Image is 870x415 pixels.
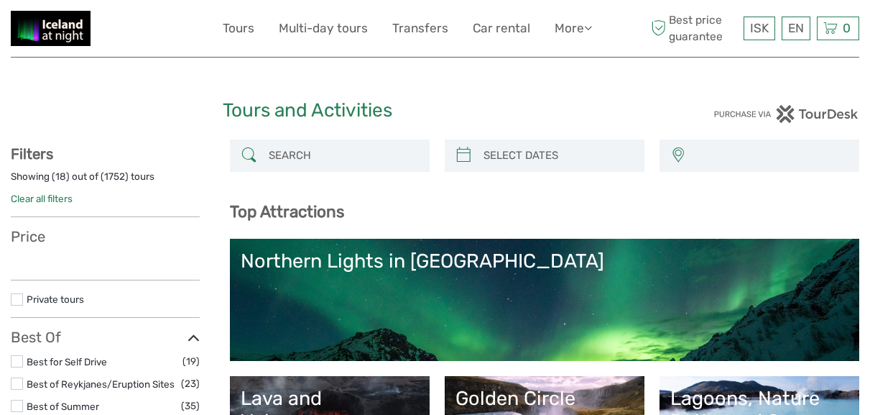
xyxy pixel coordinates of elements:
b: Top Attractions [230,202,344,222]
div: EN [782,17,810,40]
a: More [555,18,592,39]
div: Showing ( ) out of ( ) tours [11,170,200,192]
a: Best of Reykjanes/Eruption Sites [27,378,175,390]
input: SEARCH [263,143,422,168]
a: Tours [223,18,254,39]
strong: Filters [11,145,53,163]
label: 1752 [104,170,125,183]
img: PurchaseViaTourDesk.png [713,105,859,123]
input: SELECT DATES [478,143,637,168]
div: Northern Lights in [GEOGRAPHIC_DATA] [241,250,848,273]
img: 2375-0893e409-a1bb-4841-adb0-b7e32975a913_logo_small.jpg [11,11,91,46]
span: 0 [841,21,853,35]
a: Clear all filters [11,193,73,204]
h3: Price [11,228,200,245]
a: Best of Summer [27,401,99,412]
div: Golden Circle [455,387,634,410]
span: (35) [181,398,200,414]
label: 18 [55,170,66,183]
span: (19) [182,353,200,370]
a: Private tours [27,293,84,305]
a: Multi-day tours [279,18,368,39]
span: (23) [181,375,200,392]
h1: Tours and Activities [223,99,647,122]
a: Car rental [473,18,530,39]
a: Northern Lights in [GEOGRAPHIC_DATA] [241,250,848,350]
a: Best for Self Drive [27,356,107,368]
h3: Best Of [11,329,200,346]
span: ISK [750,21,769,35]
a: Transfers [392,18,448,39]
span: Best price guarantee [647,12,740,44]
